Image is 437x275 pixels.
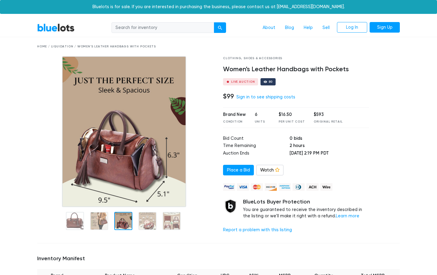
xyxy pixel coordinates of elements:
[223,120,246,124] div: Condition
[299,22,318,34] a: Help
[336,213,359,219] a: Learn more
[243,199,369,205] h5: BlueLots Buyer Protection
[223,92,234,100] h4: $99
[306,183,319,191] img: ach-b7992fed28a4f97f893c574229be66187b9afb3f1a8d16a4691d3d3140a8ab00.png
[293,183,305,191] img: diners_club-c48f30131b33b1bb0e5d0e2dbd43a8bea4cb12cb2961413e2f4250e06c020426.png
[269,80,273,83] div: 80
[231,80,255,83] div: Live Auction
[223,135,290,143] td: Bid Count
[223,66,369,73] h4: Women's Leather Handbags with Pockets
[223,56,369,61] div: Clothing, Shoes & Accessories
[237,183,249,191] img: visa-79caf175f036a155110d1892330093d4c38f53c55c9ec9e2c3a54a56571784bb.png
[318,22,335,34] a: Sell
[37,44,400,49] div: Home / Liquidation / Women's Leather Handbags with Pockets
[279,120,305,124] div: Per Unit Cost
[370,22,400,33] a: Sign Up
[223,227,292,232] a: Report a problem with this listing
[223,183,235,191] img: paypal_credit-80455e56f6e1299e8d57f40c0dcee7b8cd4ae79b9eccbfc37e2480457ba36de9.png
[337,22,367,33] a: Log In
[223,199,238,214] img: buyer_protection_shield-3b65640a83011c7d3ede35a8e5a80bfdfaa6a97447f0071c1475b91a4b0b3d01.png
[255,120,270,124] div: Units
[290,150,369,158] td: [DATE] 2:19 PM PDT
[320,183,332,191] img: wire-908396882fe19aaaffefbd8e17b12f2f29708bd78693273c0e28e3a24408487f.png
[255,111,270,118] div: 6
[314,111,343,118] div: $593
[243,199,369,219] div: You are guaranteed to receive the inventory described in the listing or we'll make it right with ...
[112,22,214,33] input: Search for inventory
[279,111,305,118] div: $16.50
[37,23,75,32] a: BlueLots
[251,183,263,191] img: mastercard-42073d1d8d11d6635de4c079ffdb20a4f30a903dc55d1612383a1b395dd17f39.png
[37,255,400,262] h5: Inventory Manifest
[290,142,369,150] td: 2 hours
[223,142,290,150] td: Time Remaining
[223,111,246,118] div: Brand New
[279,183,291,191] img: american_express-ae2a9f97a040b4b41f6397f7637041a5861d5f99d0716c09922aba4e24c8547d.png
[314,120,343,124] div: Original Retail
[256,165,283,176] a: Watch
[223,165,254,176] a: Place a Bid
[265,183,277,191] img: discover-82be18ecfda2d062aad2762c1ca80e2d36a4073d45c9e0ffae68cd515fbd3d32.png
[258,22,280,34] a: About
[236,94,295,100] a: Sign in to see shipping costs
[62,56,186,207] img: 48d2d432-ede4-4846-88f9-86346119d3d8-1731456909.jpg
[223,150,290,158] td: Auction Ends
[280,22,299,34] a: Blog
[290,135,369,143] td: 0 bids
